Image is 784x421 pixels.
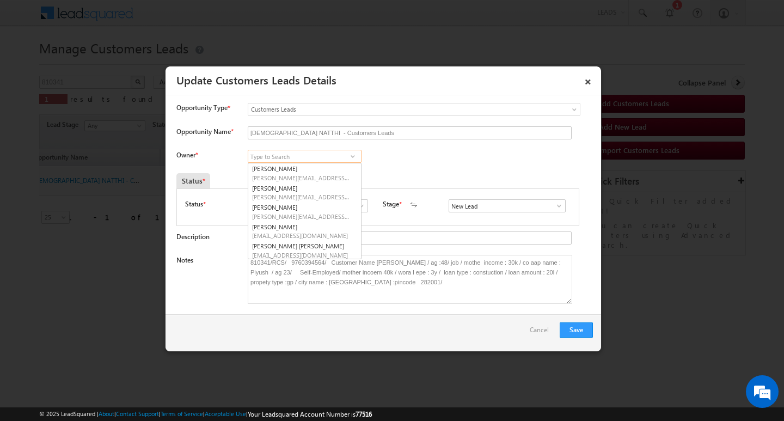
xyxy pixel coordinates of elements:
[176,256,193,264] label: Notes
[99,410,114,417] a: About
[14,101,199,326] textarea: Type your message and hit 'Enter'
[248,410,372,418] span: Your Leadsquared Account Number is
[205,410,246,417] a: Acceptable Use
[248,105,536,114] span: Customers Leads
[356,410,372,418] span: 77516
[57,57,183,71] div: Chat with us now
[383,199,399,209] label: Stage
[185,199,203,209] label: Status
[161,410,203,417] a: Terms of Service
[346,151,359,162] a: Show All Items
[116,410,159,417] a: Contact Support
[530,322,554,343] a: Cancel
[248,183,361,203] a: [PERSON_NAME]
[248,241,361,260] a: [PERSON_NAME] [PERSON_NAME]
[252,174,350,182] span: [PERSON_NAME][EMAIL_ADDRESS][PERSON_NAME][DOMAIN_NAME]
[179,5,205,32] div: Minimize live chat window
[248,222,361,241] a: [PERSON_NAME]
[19,57,46,71] img: d_60004797649_company_0_60004797649
[248,202,361,222] a: [PERSON_NAME]
[560,322,593,338] button: Save
[176,173,210,188] div: Status
[449,199,566,212] input: Type to Search
[549,200,563,211] a: Show All Items
[176,72,336,87] a: Update Customers Leads Details
[252,193,350,201] span: [PERSON_NAME][EMAIL_ADDRESS][PERSON_NAME][DOMAIN_NAME]
[39,409,372,419] span: © 2025 LeadSquared | | | | |
[176,151,198,159] label: Owner
[148,335,198,350] em: Start Chat
[252,231,350,240] span: [EMAIL_ADDRESS][DOMAIN_NAME]
[252,212,350,221] span: [PERSON_NAME][EMAIL_ADDRESS][DOMAIN_NAME]
[176,233,210,241] label: Description
[248,150,362,163] input: Type to Search
[248,103,580,116] a: Customers Leads
[248,163,361,183] a: [PERSON_NAME]
[352,200,365,211] a: Show All Items
[252,251,350,259] span: [EMAIL_ADDRESS][DOMAIN_NAME]
[176,127,233,136] label: Opportunity Name
[176,103,228,113] span: Opportunity Type
[579,70,597,89] a: ×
